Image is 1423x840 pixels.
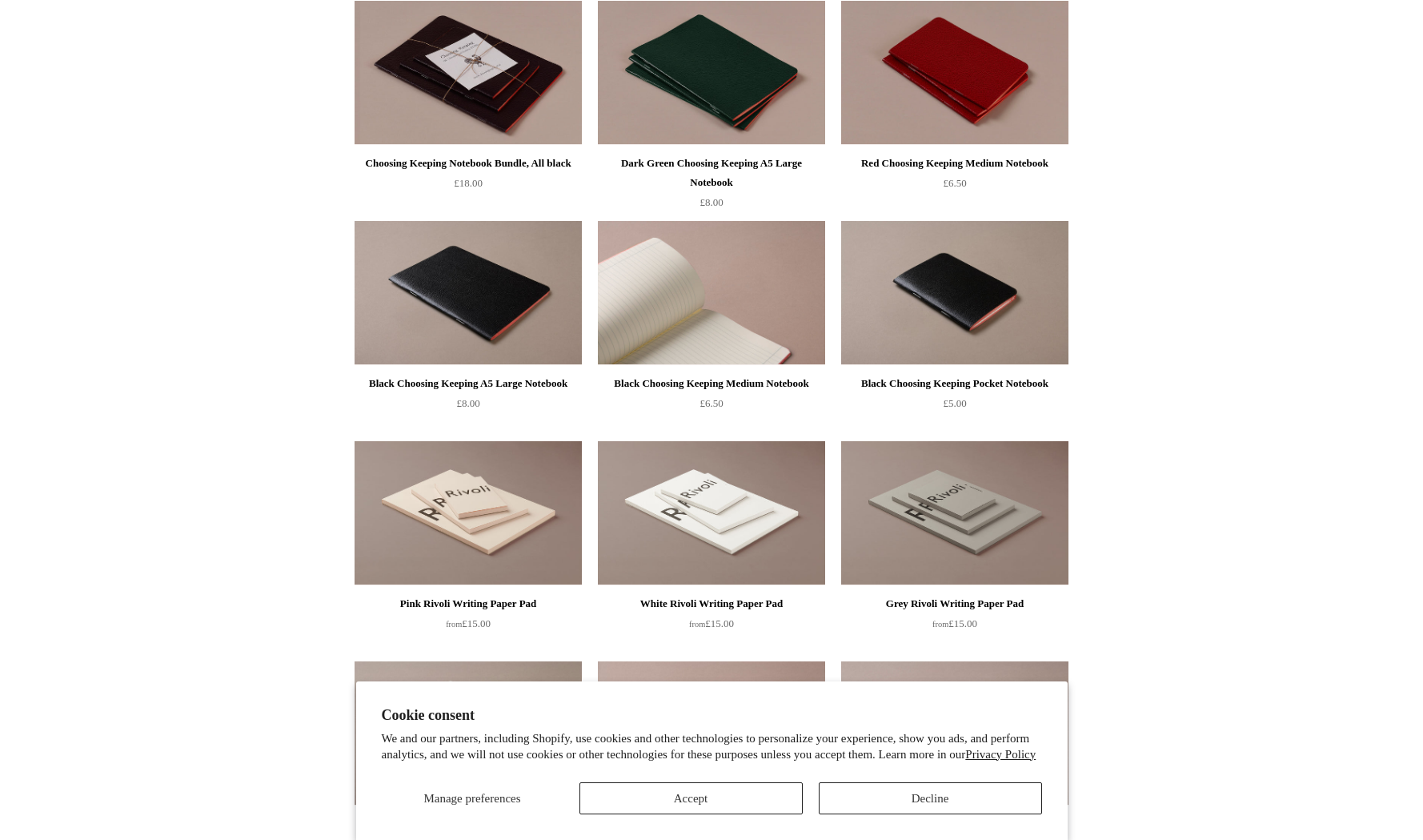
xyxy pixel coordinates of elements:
div: Choosing Keeping Notebook Bundle, All black [359,154,578,173]
div: Dark Green Choosing Keeping A5 Large Notebook [602,154,821,192]
div: Black Choosing Keeping Medium Notebook [602,374,821,393]
a: Black Choosing Keeping A5 Large Notebook Black Choosing Keeping A5 Large Notebook [355,221,582,365]
span: Manage preferences [423,792,520,805]
img: Choosing Keeping Notebook Bundle, All black [355,1,582,145]
p: We and our partners, including Shopify, use cookies and other technologies to personalize your ex... [382,731,1042,762]
button: Decline [819,782,1042,814]
a: Grey Rivoli Writing Paper Pad from£15.00 [841,594,1068,660]
a: Choosing Keeping Notebook Bundle, All black Choosing Keeping Notebook Bundle, All black [355,1,582,145]
a: Privacy Policy [965,748,1036,761]
h2: Cookie consent [382,707,1042,724]
a: Black Choosing Keeping A5 Large Notebook £8.00 [355,374,582,440]
span: £15.00 [932,617,977,629]
a: White Rivoli Writing Paper Pad White Rivoli Writing Paper Pad [598,441,825,585]
span: £6.50 [699,397,723,409]
a: Dark Green Choosing Keeping A5 Large Notebook Dark Green Choosing Keeping A5 Large Notebook [598,1,825,145]
a: Grey Rivoli Writing Paper Pad Grey Rivoli Writing Paper Pad [841,441,1068,585]
a: Pink Rivoli Writing Paper Pad Pink Rivoli Writing Paper Pad [355,441,582,585]
img: Dark Green Choosing Keeping A5 Large Notebook [598,1,825,145]
img: Black Choosing Keeping A5 Large Notebook [355,221,582,365]
img: Grey Rivoli Writing Paper Pad [841,441,1068,585]
a: White MD Pocket Slim Notebook White MD Pocket Slim Notebook [841,661,1068,806]
img: Black Choosing Keeping Medium Notebook [598,221,825,365]
a: Choosing Keeping Notebook Bundle, All black £18.00 [355,154,582,219]
button: Accept [579,782,803,814]
span: from [689,620,705,629]
div: Black Choosing Keeping Pocket Notebook [845,374,1064,393]
span: from [446,620,462,629]
a: White MD A5 Notebook White MD A5 Notebook [355,661,582,806]
span: £18.00 [454,177,483,189]
span: £6.50 [943,177,966,189]
a: Dark Green Choosing Keeping A5 Large Notebook £8.00 [598,154,825,219]
div: Pink Rivoli Writing Paper Pad [359,594,578,613]
a: Pink Rivoli Writing Paper Pad from£15.00 [355,594,582,660]
button: Manage preferences [382,782,563,814]
img: White MD Pocket Notebook [598,661,825,806]
span: £8.00 [456,397,479,409]
a: Red Choosing Keeping Medium Notebook £6.50 [841,154,1068,219]
a: Black Choosing Keeping Medium Notebook Black Choosing Keeping Medium Notebook [598,221,825,365]
span: £5.00 [943,397,966,409]
div: Black Choosing Keeping A5 Large Notebook [359,374,578,393]
a: White Rivoli Writing Paper Pad from£15.00 [598,594,825,660]
div: Grey Rivoli Writing Paper Pad [845,594,1064,613]
span: £15.00 [446,617,491,629]
a: White MD Pocket Notebook White MD Pocket Notebook [598,661,825,806]
span: £8.00 [699,196,723,208]
div: White Rivoli Writing Paper Pad [602,594,821,613]
div: Red Choosing Keeping Medium Notebook [845,154,1064,173]
a: Black Choosing Keeping Medium Notebook £6.50 [598,374,825,440]
span: £15.00 [689,617,734,629]
img: Black Choosing Keeping Pocket Notebook [841,221,1068,365]
a: Black Choosing Keeping Pocket Notebook £5.00 [841,374,1068,440]
img: White MD Pocket Slim Notebook [841,661,1068,806]
img: Red Choosing Keeping Medium Notebook [841,1,1068,145]
span: from [932,620,948,629]
img: White MD A5 Notebook [355,661,582,806]
a: Black Choosing Keeping Pocket Notebook Black Choosing Keeping Pocket Notebook [841,221,1068,365]
a: Red Choosing Keeping Medium Notebook Red Choosing Keeping Medium Notebook [841,1,1068,145]
img: White Rivoli Writing Paper Pad [598,441,825,585]
img: Pink Rivoli Writing Paper Pad [355,441,582,585]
